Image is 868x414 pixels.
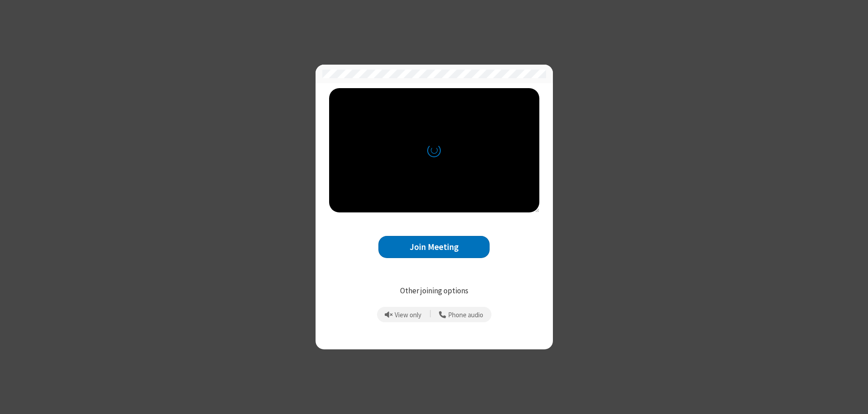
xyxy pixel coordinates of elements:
button: Join Meeting [378,236,490,258]
span: | [429,308,431,321]
button: Use your phone for mic and speaker while you view the meeting on this device. [436,307,487,322]
span: Phone audio [448,311,483,319]
span: View only [395,311,421,319]
p: Other joining options [329,285,539,297]
button: Prevent echo when there is already an active mic and speaker in the room. [382,307,425,322]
